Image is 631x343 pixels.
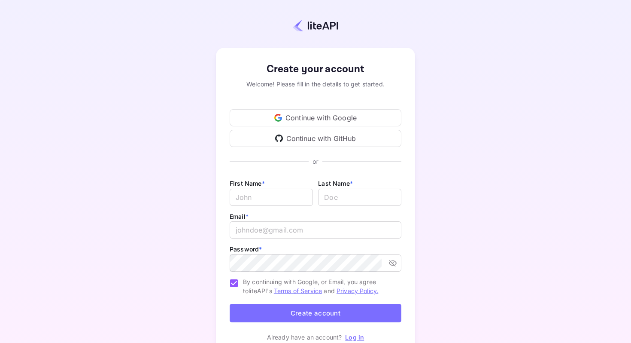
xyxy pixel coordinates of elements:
div: Welcome! Please fill in the details to get started. [230,80,401,89]
img: liteapi [293,19,338,32]
p: Already have an account? [267,333,342,342]
a: Log in [345,334,364,341]
input: Doe [318,189,401,206]
label: Password [230,245,262,253]
div: Create your account [230,61,401,77]
button: toggle password visibility [385,255,400,271]
div: Continue with Google [230,109,401,126]
a: Privacy Policy. [337,287,378,294]
label: Last Name [318,180,353,187]
label: Email [230,213,249,220]
span: By continuing with Google, or Email, you agree to liteAPI's and [243,277,394,295]
a: Terms of Service [274,287,322,294]
label: First Name [230,180,265,187]
div: Continue with GitHub [230,130,401,147]
input: johndoe@gmail.com [230,221,401,239]
button: Create account [230,304,401,322]
input: John [230,189,313,206]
